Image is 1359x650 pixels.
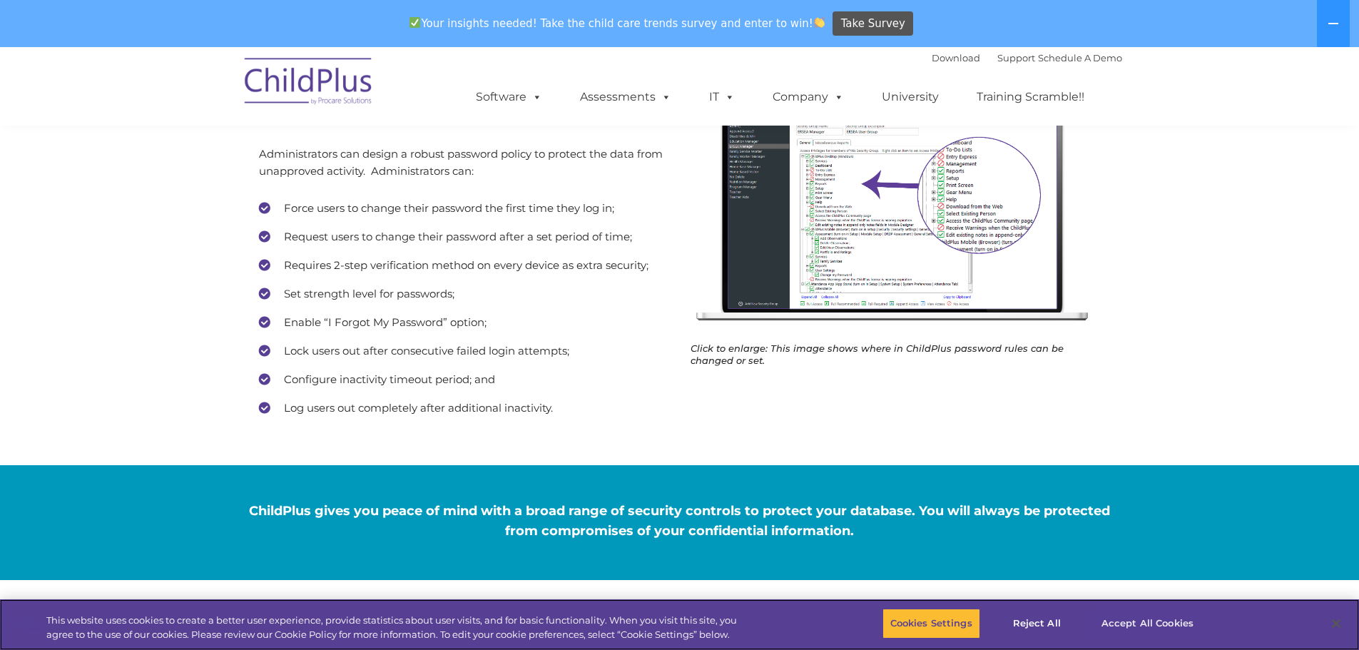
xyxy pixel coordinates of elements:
[404,9,831,37] span: Your insights needed! Take the child care trends survey and enter to win!
[841,11,905,36] span: Take Survey
[992,609,1081,639] button: Reject All
[833,11,913,36] a: Take Survey
[259,283,669,305] li: Set strength level for passwords;
[259,198,669,219] li: Force users to change their password the first time they log in;
[695,83,749,111] a: IT
[691,78,1101,332] img: laptop
[259,255,669,276] li: Requires 2-step verification method on every device as extra security;
[758,83,858,111] a: Company
[462,83,556,111] a: Software
[238,48,380,119] img: ChildPlus by Procare Solutions
[932,52,980,64] a: Download
[259,397,669,419] li: Log users out completely after additional inactivity.
[259,369,669,390] li: Configure inactivity timeout period; and
[409,17,420,28] img: ✅
[259,340,669,362] li: Lock users out after consecutive failed login attempts;
[259,146,669,180] p: Administrators can design a robust password policy to protect the data from unapproved activity. ...
[867,83,953,111] a: University
[1038,52,1122,64] a: Schedule A Demo
[1320,608,1352,639] button: Close
[962,83,1099,111] a: Training Scramble!!
[932,52,1122,64] font: |
[566,83,686,111] a: Assessments
[882,609,980,639] button: Cookies Settings
[1094,609,1201,639] button: Accept All Cookies
[691,342,1064,366] em: Click to enlarge: This image shows where in ChildPlus password rules can be changed or set.
[259,226,669,248] li: Request users to change their password after a set period of time;
[46,614,748,641] div: This website uses cookies to create a better user experience, provide statistics about user visit...
[997,52,1035,64] a: Support
[259,312,669,333] li: Enable “I Forgot My Password” option;
[814,17,825,28] img: 👏
[249,503,1110,539] span: ChildPlus gives you peace of mind with a broad range of security controls to protect your databas...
